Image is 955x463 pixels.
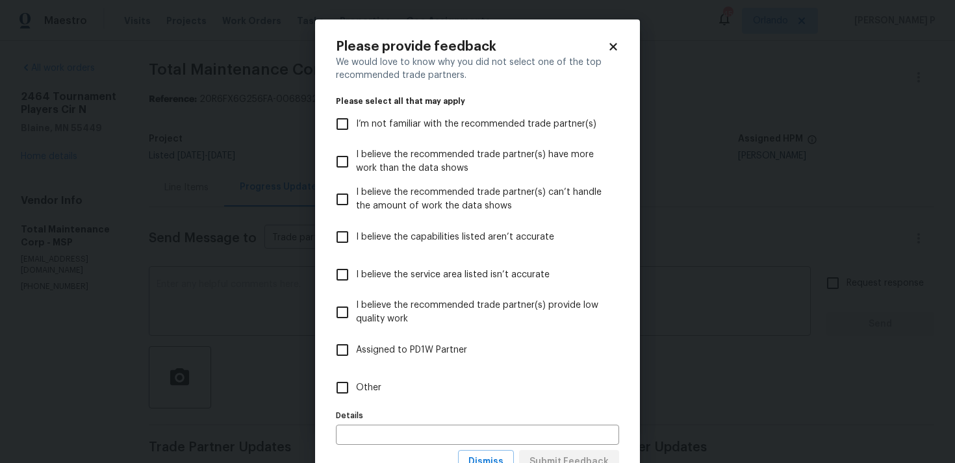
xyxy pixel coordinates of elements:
[356,381,381,395] span: Other
[336,56,619,82] div: We would love to know why you did not select one of the top recommended trade partners.
[336,412,619,419] label: Details
[336,40,607,53] h2: Please provide feedback
[356,344,467,357] span: Assigned to PD1W Partner
[336,97,619,105] legend: Please select all that may apply
[356,231,554,244] span: I believe the capabilities listed aren’t accurate
[356,186,609,213] span: I believe the recommended trade partner(s) can’t handle the amount of work the data shows
[356,118,596,131] span: I’m not familiar with the recommended trade partner(s)
[356,299,609,326] span: I believe the recommended trade partner(s) provide low quality work
[356,148,609,175] span: I believe the recommended trade partner(s) have more work than the data shows
[356,268,550,282] span: I believe the service area listed isn’t accurate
